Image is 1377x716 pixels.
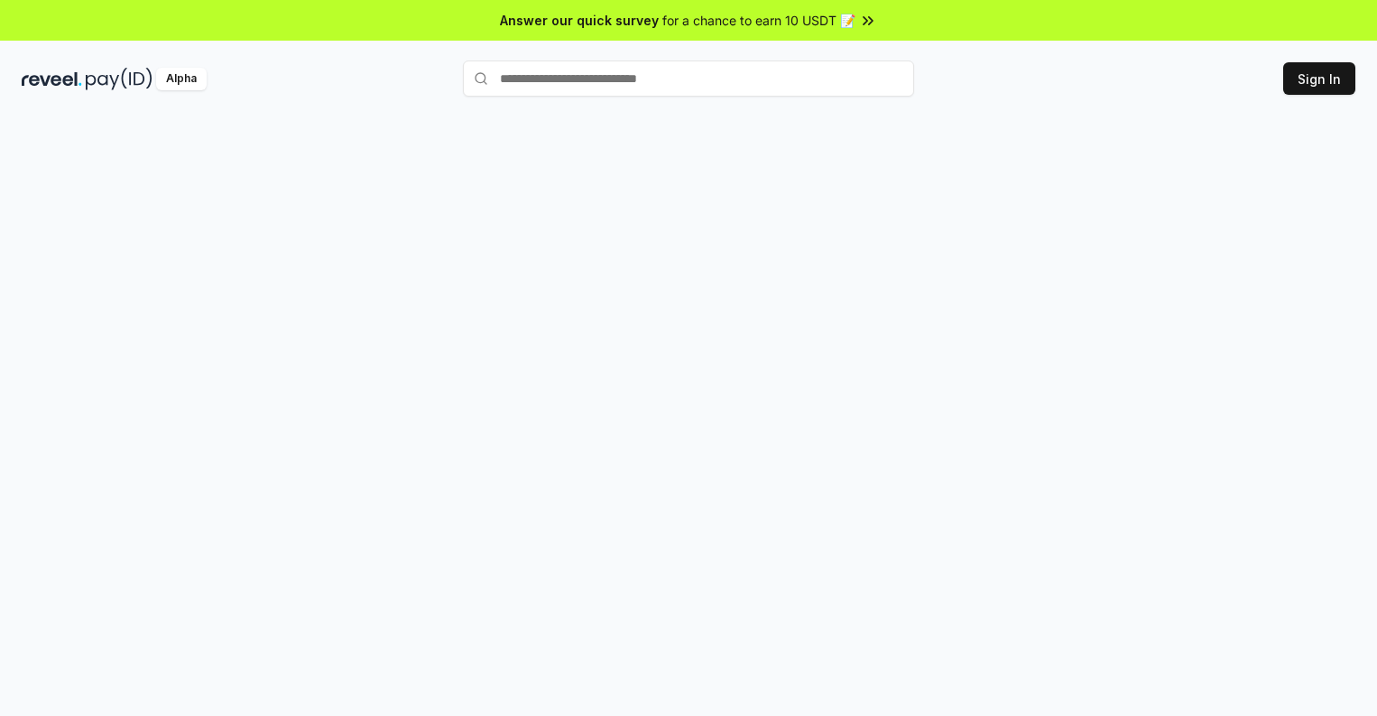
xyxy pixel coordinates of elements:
[500,11,659,30] span: Answer our quick survey
[156,68,207,90] div: Alpha
[1283,62,1355,95] button: Sign In
[86,68,152,90] img: pay_id
[662,11,855,30] span: for a chance to earn 10 USDT 📝
[22,68,82,90] img: reveel_dark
